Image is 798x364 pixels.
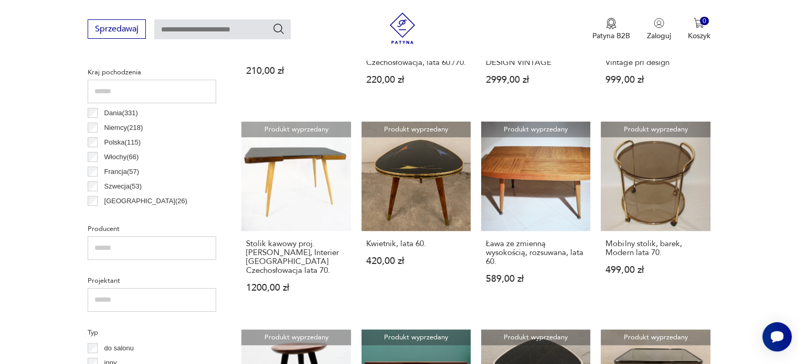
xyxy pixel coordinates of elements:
[654,18,664,28] img: Ikonka użytkownika
[694,18,704,28] img: Ikona koszyka
[104,122,143,134] p: Niemcy ( 218 )
[104,166,140,178] p: Francja ( 57 )
[605,266,705,274] p: 499,00 zł
[601,122,710,312] a: Produkt wyprzedanyMobilny stolik, barek, Modern lata 70.Mobilny stolik, barek, Modern lata 70.499...
[592,18,630,41] a: Ikona medaluPatyna B2B
[272,23,285,35] button: Szukaj
[88,67,216,78] p: Kraj pochodzenia
[688,18,710,41] button: 0Koszyk
[88,275,216,286] p: Projektant
[104,107,138,119] p: Dania ( 331 )
[88,327,216,338] p: Typ
[486,49,586,67] h3: STÓŁ LATA 60. 70. DUŃSKI DESIGN VINTAGE
[366,257,466,266] p: 420,00 zł
[246,283,346,292] p: 1200,00 zł
[606,18,616,29] img: Ikona medalu
[366,239,466,248] h3: Kwietnik, lata 60.
[647,18,671,41] button: Zaloguj
[88,223,216,235] p: Producent
[88,26,146,34] a: Sprzedawaj
[104,181,142,192] p: Szwecja ( 53 )
[241,122,350,312] a: Produkt wyprzedanyStolik kawowy proj. J. Jiroutek, Interier Praha Czechosłowacja lata 70.Stolik k...
[361,122,471,312] a: Produkt wyprzedanyKwietnik, lata 60.Kwietnik, lata 60.420,00 zł
[605,49,705,67] h3: Stolik Kawowy Jitona Vintage prl design
[366,49,466,67] h3: Kwietnik/stolik, Czechosłowacja, lata 60./70.
[104,343,134,354] p: do salonu
[366,75,466,84] p: 220,00 zł
[104,137,141,148] p: Polska ( 115 )
[104,151,139,163] p: Włochy ( 66 )
[688,31,710,41] p: Koszyk
[88,19,146,39] button: Sprzedawaj
[486,75,586,84] p: 2999,00 zł
[486,274,586,283] p: 589,00 zł
[246,67,346,75] p: 210,00 zł
[762,322,792,351] iframe: Smartsupp widget button
[104,195,187,207] p: [GEOGRAPHIC_DATA] ( 26 )
[592,18,630,41] button: Patyna B2B
[104,210,166,222] p: Czechosłowacja ( 21 )
[605,239,705,257] h3: Mobilny stolik, barek, Modern lata 70.
[486,239,586,266] h3: Ława ze zmienną wysokością, rozsuwana, lata 60.
[700,17,709,26] div: 0
[605,75,705,84] p: 999,00 zł
[246,239,346,275] h3: Stolik kawowy proj. [PERSON_NAME], Interier [GEOGRAPHIC_DATA] Czechosłowacja lata 70.
[647,31,671,41] p: Zaloguj
[592,31,630,41] p: Patyna B2B
[481,122,590,312] a: Produkt wyprzedanyŁawa ze zmienną wysokością, rozsuwana, lata 60.Ława ze zmienną wysokością, rozs...
[387,13,418,44] img: Patyna - sklep z meblami i dekoracjami vintage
